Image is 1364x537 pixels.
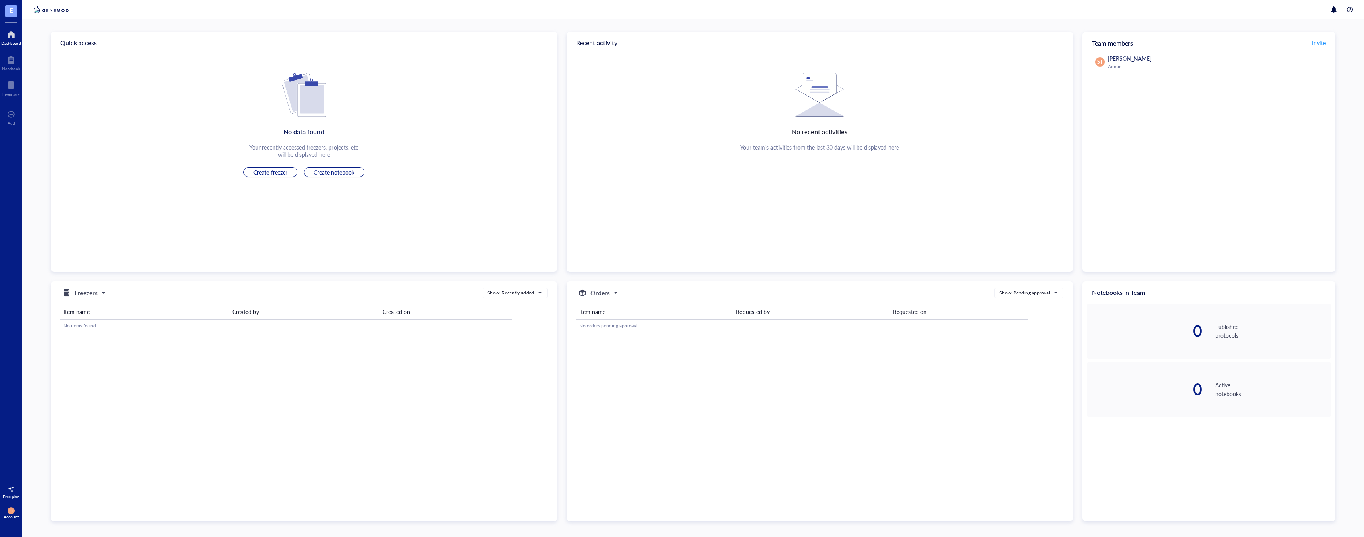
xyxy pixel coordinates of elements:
span: E [10,5,13,15]
span: ST [9,509,13,513]
div: Notebook [2,66,20,71]
div: Your team's activities from the last 30 days will be displayed here [740,144,899,151]
a: Inventory [2,79,20,96]
span: [PERSON_NAME] [1108,54,1151,62]
div: Dashboard [1,41,21,46]
th: Created on [379,304,512,319]
div: Free plan [3,494,19,499]
div: No orders pending approval [579,322,1025,329]
img: genemod-logo [32,5,71,14]
button: Invite [1312,37,1326,49]
div: Show: Pending approval [999,289,1050,296]
div: Account [4,514,19,519]
th: Created by [229,304,380,319]
button: Create freezer [243,167,297,177]
div: Add [8,121,15,125]
div: Team members [1082,32,1335,54]
div: Notebooks in Team [1082,281,1335,304]
div: Published protocols [1215,322,1331,340]
div: No recent activities [792,126,847,137]
img: Empty state [795,73,844,117]
th: Requested on [890,304,1028,319]
span: Create notebook [314,169,354,176]
span: Create freezer [253,169,287,176]
th: Item name [60,304,229,319]
th: Item name [576,304,733,319]
div: No data found [284,126,324,137]
div: No items found [63,322,509,329]
th: Requested by [733,304,890,319]
h5: Orders [590,288,610,298]
a: Notebook [2,54,20,71]
div: Recent activity [567,32,1073,54]
div: Active notebooks [1215,381,1331,398]
div: Inventory [2,92,20,96]
span: ST [1097,58,1103,65]
div: Show: Recently added [487,289,534,296]
span: Invite [1312,39,1326,47]
img: Cf+DiIyRRx+BTSbnYhsZzE9to3+AfuhVxcka4spAAAAAElFTkSuQmCC [282,73,326,117]
div: Admin [1108,64,1328,70]
div: 0 [1087,323,1203,339]
div: Your recently accessed freezers, projects, etc will be displayed here [249,144,358,158]
a: Dashboard [1,28,21,46]
div: 0 [1087,381,1203,397]
div: Quick access [51,32,557,54]
h5: Freezers [75,288,98,298]
button: Create notebook [304,167,364,177]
